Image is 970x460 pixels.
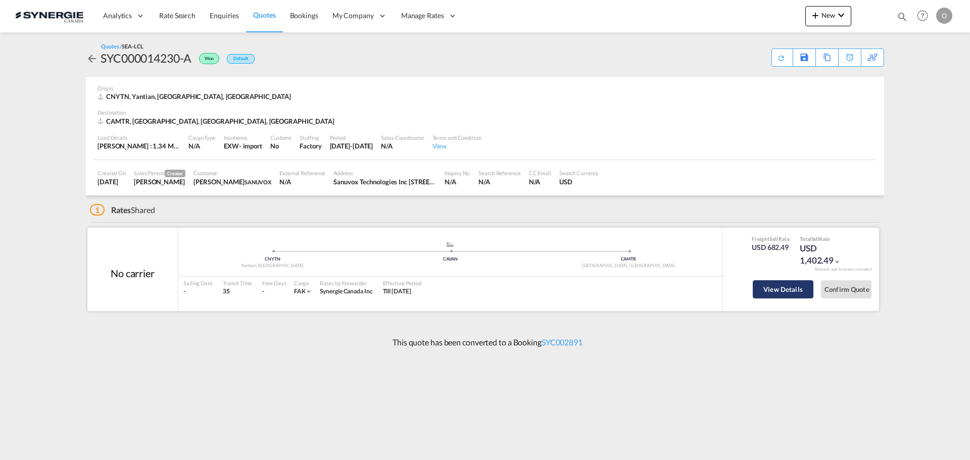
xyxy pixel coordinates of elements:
[387,337,583,348] p: This quote has been converted to a Booking
[103,11,132,21] span: Analytics
[330,141,373,150] div: 20 Sep 2025
[559,169,599,177] div: Search Currency
[279,169,325,177] div: External Reference
[809,9,821,21] md-icon: icon-plus 400-fg
[320,287,372,296] div: Synergie Canada Inc
[294,287,306,295] span: FAK
[183,256,361,263] div: CNYTN
[98,109,872,116] div: Destination
[290,11,318,20] span: Bookings
[383,279,421,287] div: Effective Period
[193,177,271,186] div: Guillaume Lussier-Daigneault
[183,287,213,296] div: -
[401,11,444,21] span: Manage Rates
[262,279,286,287] div: Free Days
[183,279,213,287] div: Sailing Date
[800,242,850,267] div: USD 1,402.49
[101,50,191,66] div: SYC000014230-A
[98,177,126,186] div: 21 Aug 2025
[320,279,372,287] div: Rates by Forwarder
[914,7,936,25] div: Help
[205,56,217,65] span: Won
[262,287,264,296] div: -
[193,169,271,177] div: Customer
[529,169,551,177] div: CC Email
[432,134,481,141] div: Terms and Condition
[294,279,313,287] div: Cargo
[807,267,879,272] div: Remark and Inclusion included
[111,266,155,280] div: No carrier
[381,141,424,150] div: N/A
[191,50,222,66] div: Won
[90,205,155,216] div: Shared
[224,134,262,141] div: Incoterms
[777,49,788,62] div: Quote PDF is not available at this time
[15,5,83,27] img: 1f56c880d42311ef80fc7dca854c8e59.png
[270,134,292,141] div: Customs
[529,177,551,186] div: N/A
[245,179,271,185] span: SANUVOX
[98,134,180,141] div: Load Details
[224,141,239,150] div: EXW
[835,9,847,21] md-icon: icon-chevron-down
[777,54,786,62] md-icon: icon-refresh
[98,84,872,92] div: Origin
[159,11,196,20] span: Rate Search
[936,8,952,24] div: O
[834,258,841,265] md-icon: icon-chevron-down
[559,177,599,186] div: USD
[111,205,131,215] span: Rates
[432,141,481,150] div: View
[897,11,908,26] div: icon-magnify
[101,42,143,50] div: Quotes /SEA-LCL
[333,169,437,177] div: Address
[361,256,539,263] div: CAVAN
[383,287,411,296] div: Till 20 Sep 2025
[914,7,931,24] span: Help
[98,92,294,101] div: CNYTN, Yantian, GD, Europe
[752,242,790,252] div: USD 682.49
[98,141,180,150] div: [PERSON_NAME] : 1.34 MT | Volumetric Wt : 8.03 CBM | Chargeable Wt : 8.03 W/M
[811,236,819,242] span: Sell
[253,11,275,19] span: Quotes
[227,54,255,64] div: Default
[134,177,185,186] div: Pablo Gomez Saldarriaga
[305,288,312,295] md-icon: icon-chevron-down
[210,11,239,20] span: Enquiries
[223,287,252,296] div: 35
[223,279,252,287] div: Transit Time
[98,169,126,177] div: Created On
[540,256,717,263] div: CAMTR
[383,287,411,295] span: Till [DATE]
[445,177,470,186] div: N/A
[106,92,291,100] span: CNYTN, Yantian, [GEOGRAPHIC_DATA], [GEOGRAPHIC_DATA]
[540,263,717,269] div: [GEOGRAPHIC_DATA], [GEOGRAPHIC_DATA]
[542,337,583,347] a: SYC002891
[752,235,790,242] div: Freight Rate
[279,177,325,186] div: N/A
[134,169,185,177] div: Sales Person
[188,134,216,141] div: Cargo Type
[753,280,813,298] button: View Details
[821,280,871,298] button: Confirm Quote
[270,141,292,150] div: No
[98,117,337,126] div: CAMTR, Montreal, QC, Americas
[793,49,815,66] div: Save As Template
[478,169,520,177] div: Search Reference
[897,11,908,22] md-icon: icon-magnify
[445,169,470,177] div: Inquiry No.
[444,242,456,247] md-icon: assets/icons/custom/ship-fill.svg
[805,6,851,26] button: icon-plus 400-fgNewicon-chevron-down
[165,170,185,177] span: Creator
[330,134,373,141] div: Period
[300,134,321,141] div: Stuffing
[800,235,850,242] div: Total Rate
[122,43,143,49] span: SEA-LCL
[86,50,101,66] div: icon-arrow-left
[239,141,262,150] div: - import
[381,134,424,141] div: Sales Coordinator
[90,204,105,216] span: 1
[478,177,520,186] div: N/A
[333,177,437,186] div: Sanuvox Technologies Inc 146 Rue Barr Montréal, QC, CA H4T 1Y4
